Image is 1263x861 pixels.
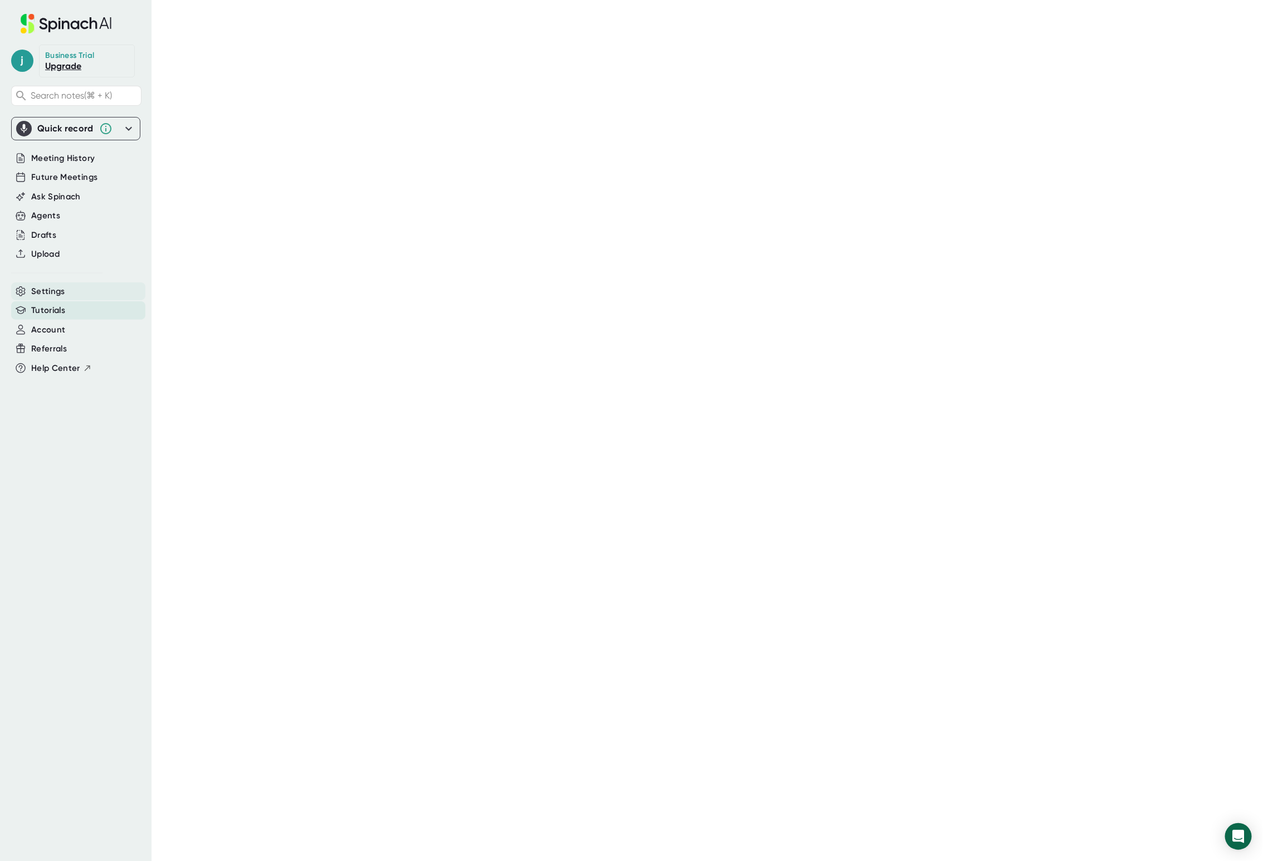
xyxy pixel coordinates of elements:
a: Upgrade [45,61,81,71]
button: Upload [31,248,60,261]
button: Drafts [31,229,56,242]
button: Referrals [31,343,67,355]
div: Business Trial [45,51,96,61]
button: Meeting History [31,152,95,165]
button: Tutorials [31,304,65,317]
span: j [11,50,33,72]
button: Account [31,324,65,336]
button: Agents [31,209,60,222]
button: Help Center [31,362,92,375]
span: Search notes (⌘ + K) [31,90,112,101]
div: Open Intercom Messenger [1225,823,1252,850]
button: Ask Spinach [31,190,81,203]
div: Quick record [16,118,135,140]
div: Quick record [37,123,94,134]
button: Settings [31,285,65,298]
span: Help Center [31,362,80,375]
button: Future Meetings [31,171,97,184]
